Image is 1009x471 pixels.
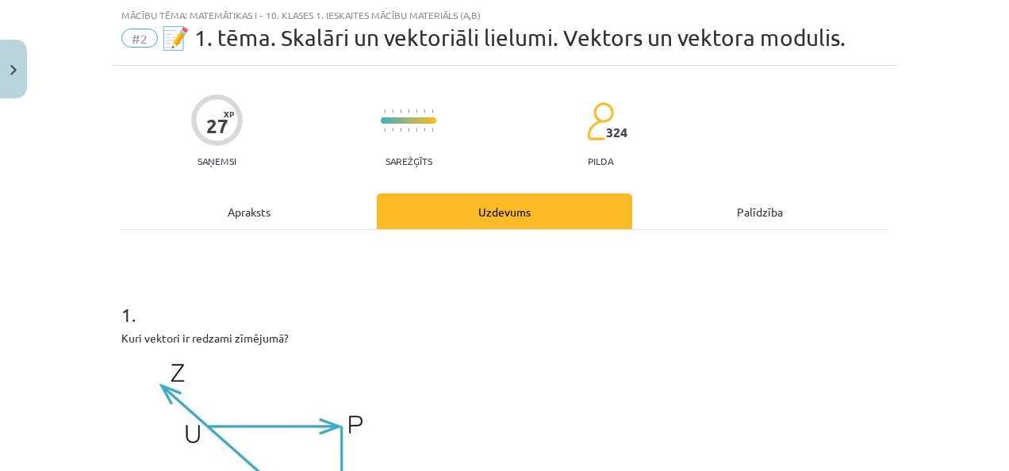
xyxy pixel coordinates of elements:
[400,109,401,113] img: icon-short-line-57e1e144782c952c97e751825c79c345078a6d821885a25fce030b3d8c18986b.svg
[377,193,632,229] div: Uzdevums
[588,155,613,167] p: pilda
[632,193,888,229] div: Palīdzība
[191,155,243,167] p: Saņemsi
[162,25,846,51] span: 📝 1. tēma. Skalāri un vektoriāli lielumi. Vektors un vektora modulis.
[416,109,417,113] img: icon-short-line-57e1e144782c952c97e751825c79c345078a6d821885a25fce030b3d8c18986b.svg
[606,125,627,140] span: 324
[121,193,377,229] div: Apraksts
[586,101,614,141] img: students-c634bb4e5e11cddfef0936a35e636f08e4e9abd3cc4e673bd6f9a4125e45ecb1.svg
[416,128,417,132] img: icon-short-line-57e1e144782c952c97e751825c79c345078a6d821885a25fce030b3d8c18986b.svg
[121,276,888,325] h1: 1 .
[121,330,888,347] p: Kuri vektori ir redzami zīmējumā?
[384,109,386,113] img: icon-short-line-57e1e144782c952c97e751825c79c345078a6d821885a25fce030b3d8c18986b.svg
[400,128,401,132] img: icon-short-line-57e1e144782c952c97e751825c79c345078a6d821885a25fce030b3d8c18986b.svg
[121,10,888,21] div: Mācību tēma: Matemātikas i - 10. klases 1. ieskaites mācību materiāls (a,b)
[386,155,432,167] p: Sarežģīts
[10,65,17,75] img: icon-close-lesson-0947bae3869378f0d4975bcd49f059093ad1ed9edebbc8119c70593378902aed.svg
[432,109,433,113] img: icon-short-line-57e1e144782c952c97e751825c79c345078a6d821885a25fce030b3d8c18986b.svg
[224,109,234,118] span: XP
[424,109,425,113] img: icon-short-line-57e1e144782c952c97e751825c79c345078a6d821885a25fce030b3d8c18986b.svg
[384,128,386,132] img: icon-short-line-57e1e144782c952c97e751825c79c345078a6d821885a25fce030b3d8c18986b.svg
[392,109,393,113] img: icon-short-line-57e1e144782c952c97e751825c79c345078a6d821885a25fce030b3d8c18986b.svg
[392,128,393,132] img: icon-short-line-57e1e144782c952c97e751825c79c345078a6d821885a25fce030b3d8c18986b.svg
[206,115,228,137] div: 27
[424,128,425,132] img: icon-short-line-57e1e144782c952c97e751825c79c345078a6d821885a25fce030b3d8c18986b.svg
[408,109,409,113] img: icon-short-line-57e1e144782c952c97e751825c79c345078a6d821885a25fce030b3d8c18986b.svg
[432,128,433,132] img: icon-short-line-57e1e144782c952c97e751825c79c345078a6d821885a25fce030b3d8c18986b.svg
[408,128,409,132] img: icon-short-line-57e1e144782c952c97e751825c79c345078a6d821885a25fce030b3d8c18986b.svg
[121,29,158,48] span: #2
